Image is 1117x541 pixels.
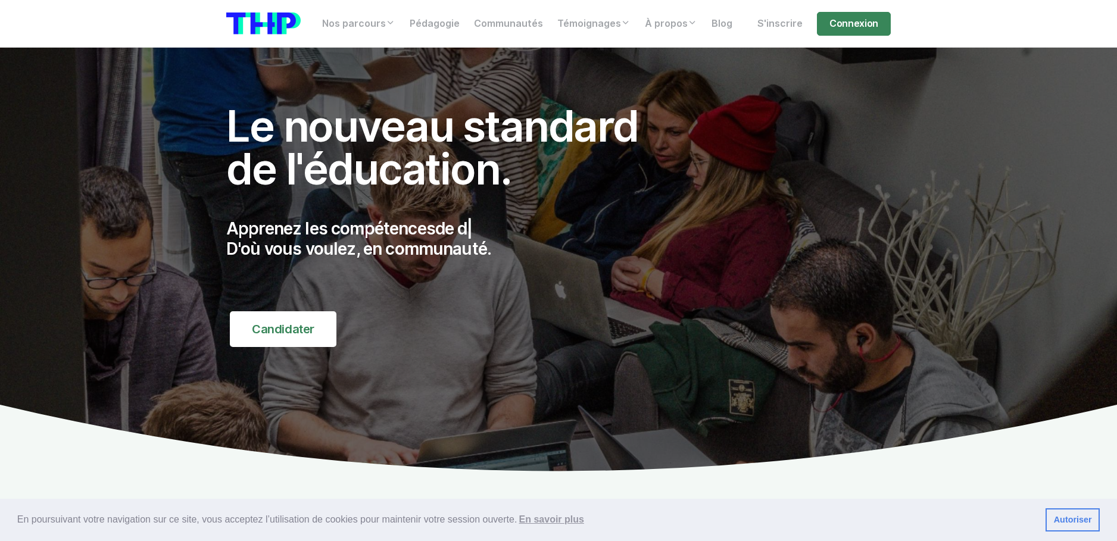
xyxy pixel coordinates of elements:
a: Candidater [230,311,336,347]
a: À propos [638,12,704,36]
a: Nos parcours [315,12,403,36]
p: Apprenez les compétences D'où vous voulez, en communauté. [226,219,664,259]
a: Témoignages [550,12,638,36]
span: de d [435,218,467,239]
span: En poursuivant votre navigation sur ce site, vous acceptez l’utilisation de cookies pour mainteni... [17,511,1036,529]
a: dismiss cookie message [1046,508,1100,532]
a: Communautés [467,12,550,36]
img: logo [226,12,301,35]
a: S'inscrire [750,12,810,36]
a: Blog [704,12,740,36]
a: Pédagogie [403,12,467,36]
span: | [467,218,472,239]
a: learn more about cookies [517,511,586,529]
a: Connexion [817,12,891,36]
h1: Le nouveau standard de l'éducation. [226,105,664,190]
